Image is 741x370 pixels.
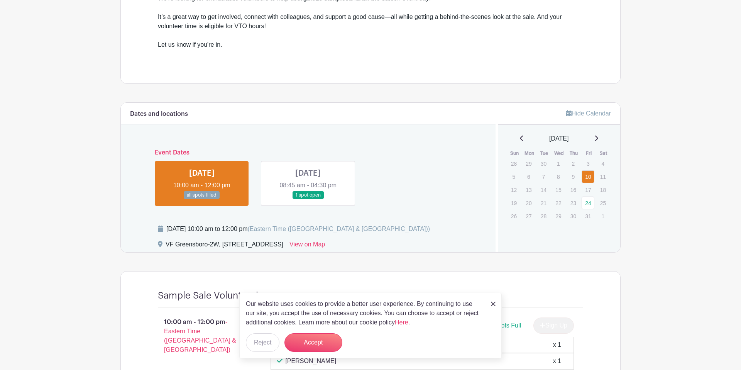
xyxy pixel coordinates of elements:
[508,210,520,222] p: 26
[537,171,550,183] p: 7
[494,322,521,329] span: Spots Full
[522,197,535,209] p: 20
[158,40,583,59] div: Let us know if you're in.
[552,197,565,209] p: 22
[552,158,565,170] p: 1
[537,197,550,209] p: 21
[597,171,609,183] p: 11
[567,149,582,157] th: Thu
[246,299,483,327] p: Our website uses cookies to provide a better user experience. By continuing to use our site, you ...
[130,110,188,118] h6: Dates and locations
[508,184,520,196] p: 12
[549,134,568,143] span: [DATE]
[522,149,537,157] th: Mon
[284,333,342,352] button: Accept
[537,149,552,157] th: Tue
[552,210,565,222] p: 29
[597,184,609,196] p: 18
[522,171,535,183] p: 6
[246,333,279,352] button: Reject
[582,197,594,209] a: 24
[537,158,550,170] p: 30
[537,184,550,196] p: 14
[508,197,520,209] p: 19
[158,290,269,301] h4: Sample Sale Volunteering
[567,184,580,196] p: 16
[286,356,337,366] p: [PERSON_NAME]
[395,319,408,326] a: Here
[597,197,609,209] p: 25
[289,240,325,252] a: View on Map
[164,319,236,353] span: - Eastern Time ([GEOGRAPHIC_DATA] & [GEOGRAPHIC_DATA])
[552,184,565,196] p: 15
[491,302,496,306] img: close_button-5f87c8562297e5c2d7936805f587ecaba9071eb48480494691a3f1689db116b3.svg
[149,149,468,156] h6: Event Dates
[597,210,609,222] p: 1
[552,171,565,183] p: 8
[552,149,567,157] th: Wed
[508,171,520,183] p: 5
[582,210,594,222] p: 31
[522,210,535,222] p: 27
[145,314,258,358] p: 10:00 am - 12:00 pm
[566,110,611,117] a: Hide Calendar
[582,184,594,196] p: 17
[553,356,561,366] div: x 1
[597,158,609,170] p: 4
[582,158,594,170] p: 3
[166,224,430,234] div: [DATE] 10:00 am to 12:00 pm
[522,184,535,196] p: 13
[582,170,594,183] a: 10
[567,197,580,209] p: 23
[537,210,550,222] p: 28
[596,149,611,157] th: Sat
[166,240,283,252] div: VF Greensboro-2W, [STREET_ADDRESS]
[567,158,580,170] p: 2
[567,210,580,222] p: 30
[508,158,520,170] p: 28
[507,149,522,157] th: Sun
[522,158,535,170] p: 29
[553,340,561,350] div: x 1
[567,171,580,183] p: 9
[247,226,430,232] span: (Eastern Time ([GEOGRAPHIC_DATA] & [GEOGRAPHIC_DATA]))
[581,149,596,157] th: Fri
